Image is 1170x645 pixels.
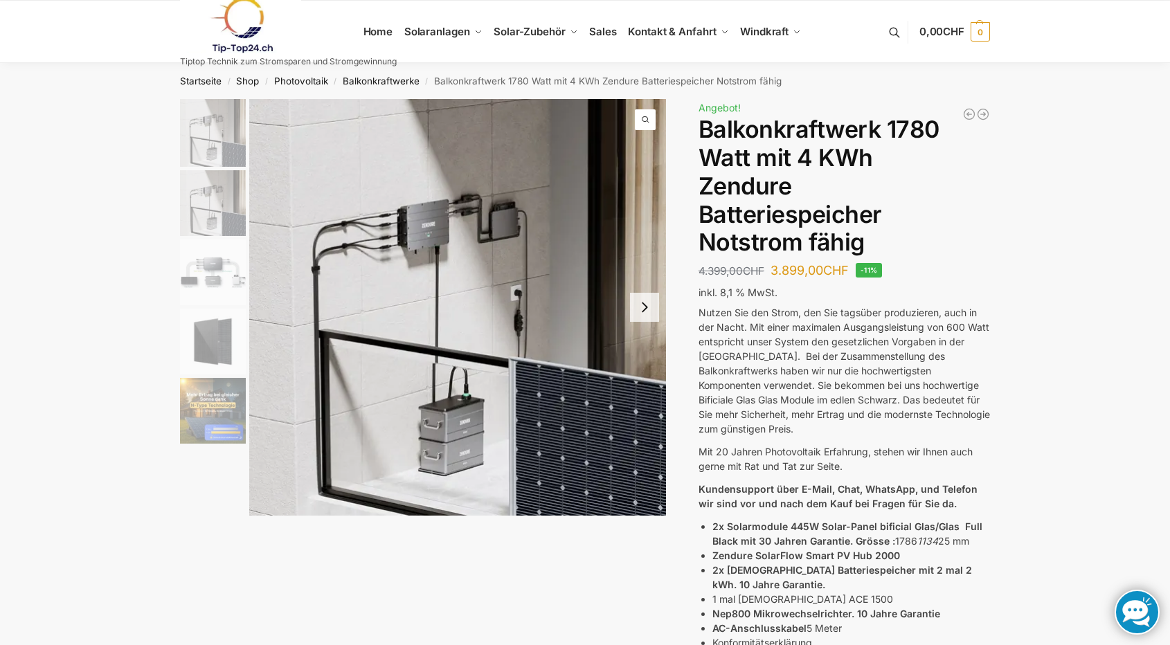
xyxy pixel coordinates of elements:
nav: Breadcrumb [156,63,1015,99]
span: / [328,76,343,87]
bdi: 3.899,00 [771,263,849,278]
h1: Balkonkraftwerk 1780 Watt mit 4 KWh Zendure Batteriespeicher Notstrom fähig [699,116,990,257]
img: Maysun [180,309,246,374]
strong: AC-Anschlusskabel [712,622,807,634]
span: / [222,76,236,87]
img: Zendure Batteriespeicher-wie anschliessen [180,239,246,305]
a: Photovoltaik [274,75,328,87]
bdi: 4.399,00 [699,264,764,278]
span: Kontakt & Anfahrt [628,25,716,38]
span: CHF [943,25,964,38]
a: Windkraft [735,1,807,63]
a: Solar-Zubehör [488,1,584,63]
span: CHF [823,263,849,278]
strong: Nep800 Mikrowechselrichter. 10 Jahre Garantie [712,608,940,619]
img: Zendure-solar-flow-Batteriespeicher für Balkonkraftwerke [180,170,246,236]
img: Zendure-solar-flow-Batteriespeicher für Balkonkraftwerke [249,99,666,516]
p: Mit 20 Jahren Photovoltaik Erfahrung, stehen wir Ihnen auch gerne mit Rat und Tat zur Seite. [699,444,990,473]
a: Sales [584,1,622,63]
span: / [420,76,434,87]
span: / [259,76,273,87]
a: Balkonkraftwerk 900/600 Watt bificial Glas/Glas [976,107,990,121]
span: Sales [589,25,617,38]
a: Shop [236,75,259,87]
strong: 2x Solarmodule 445W Solar-Panel bificial Glas/Glas Full Black mit 30 Jahren Garantie. Grösse : [712,520,982,547]
strong: Kundensupport über E-Mail, Chat, WhatsApp, und Telefon wir sind vor und nach dem Kauf bei Fragen ... [699,483,978,509]
li: 1 mal [DEMOGRAPHIC_DATA] ACE 1500 [712,592,990,606]
a: Startseite [180,75,222,87]
li: 5 Meter [712,621,990,635]
strong: Zendure SolarFlow Smart PV Hub 2000 [712,549,900,561]
span: Solar-Zubehör [494,25,566,38]
span: 1786 25 mm [895,535,969,547]
a: Zendure-solar-flow-Batteriespeicher für BalkonkraftwerkeZnedure solar flow Batteriespeicher fuer ... [249,99,666,516]
span: Solaranlagen [404,25,470,38]
span: inkl. 8,1 % MwSt. [699,287,777,298]
a: Flexible Solarpanels (2×120 W) & SolarLaderegler [962,107,976,121]
span: Windkraft [740,25,789,38]
p: Tiptop Technik zum Stromsparen und Stromgewinnung [180,57,397,66]
span: 0,00 [919,25,964,38]
p: Nutzen Sie den Strom, den Sie tagsüber produzieren, auch in der Nacht. Mit einer maximalen Ausgan... [699,305,990,436]
img: solakon-balkonkraftwerk-890-800w-2-x-445wp-module-growatt-neo-800m-x-growatt-noah-2000-schuko-kab... [180,378,246,444]
strong: 2x [DEMOGRAPHIC_DATA] Batteriespeicher mit 2 mal 2 kWh. 10 Jahre Garantie. [712,564,972,590]
img: Zendure-solar-flow-Batteriespeicher für Balkonkraftwerke [180,99,246,167]
span: CHF [743,264,764,278]
span: Angebot! [699,102,741,113]
a: Kontakt & Anfahrt [622,1,735,63]
em: 1134 [917,535,938,547]
span: -11% [856,263,883,278]
button: Next slide [630,293,659,322]
a: Solaranlagen [398,1,487,63]
span: 0 [971,22,990,42]
a: Balkonkraftwerke [343,75,420,87]
a: 0,00CHF 0 [919,11,990,53]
